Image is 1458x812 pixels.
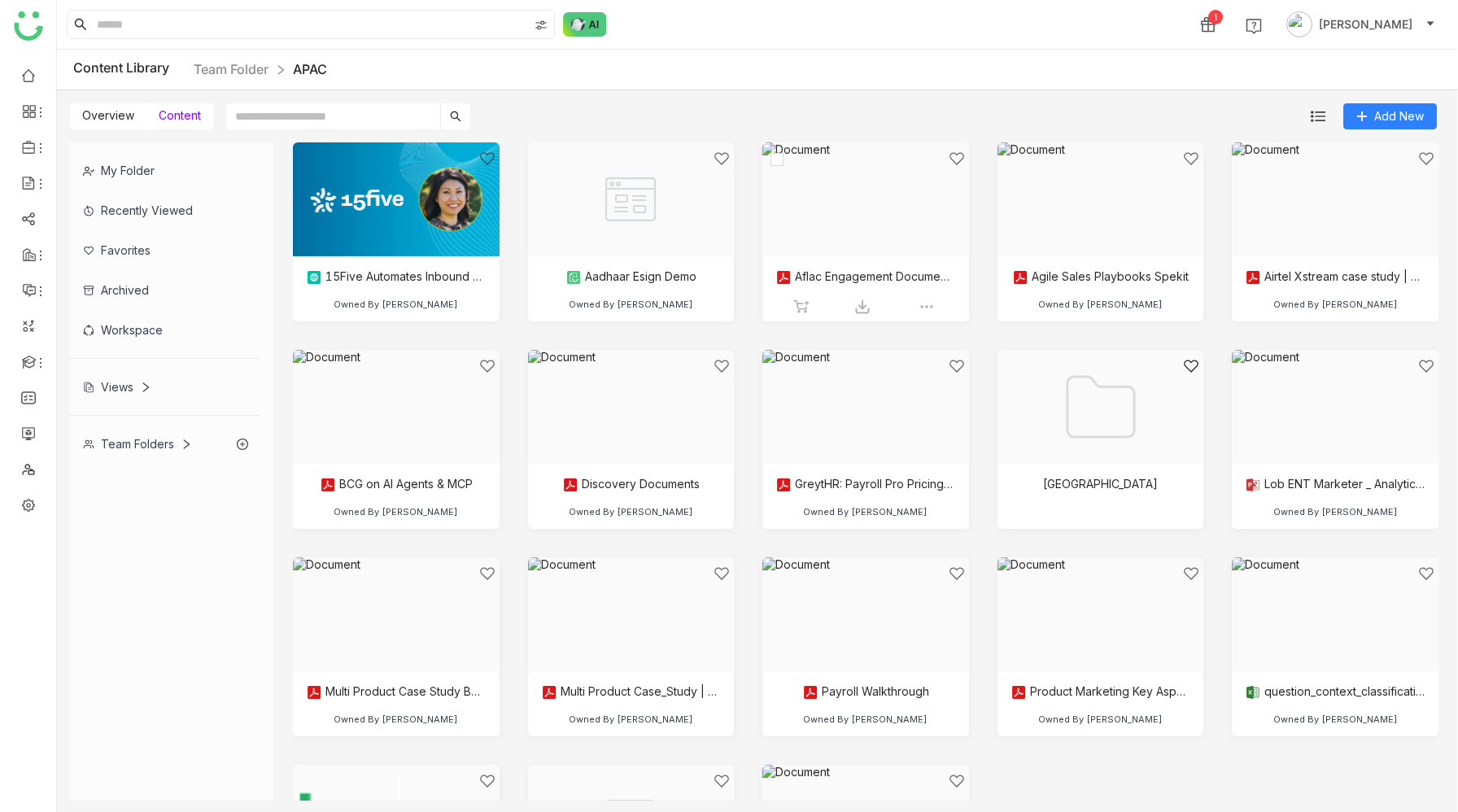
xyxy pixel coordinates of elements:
[1245,269,1425,286] div: Airtel Xstream case study | genepoint
[997,142,1204,256] img: Document
[1245,477,1261,493] img: pptx.svg
[14,11,43,41] img: logo
[1311,109,1325,124] img: list.svg
[528,350,735,464] img: Document
[541,684,557,701] img: pdf.svg
[803,506,928,517] div: Owned By [PERSON_NAME]
[1245,269,1261,286] img: pdf.svg
[1374,107,1424,125] span: Add New
[541,684,722,701] div: Multi Product Case_Study | Cherry Blow Dry Bar
[775,477,956,493] div: GreytHR: Payroll Pro Pricing and Features
[1343,103,1437,129] button: Add New
[334,299,458,310] div: Owned By [PERSON_NAME]
[70,190,261,230] div: Recently Viewed
[293,557,500,671] img: Document
[1245,684,1261,701] img: xlsx.svg
[70,310,261,350] div: Workspace
[562,477,578,493] img: pdf.svg
[73,59,327,80] div: Content Library
[70,230,261,270] div: Favorites
[306,684,322,701] img: pdf.svg
[802,684,818,701] img: pdf.svg
[1208,10,1223,24] div: 1
[70,151,261,190] div: My Folder
[1273,299,1398,310] div: Owned By [PERSON_NAME]
[1283,11,1438,37] button: [PERSON_NAME]
[1011,684,1027,701] img: pdf.svg
[306,684,487,701] div: Multi Product Case Study By Massage Envy
[528,557,735,671] img: Document
[562,477,700,493] div: Discovery Documents
[70,270,261,310] div: Archived
[569,506,693,517] div: Owned By [PERSON_NAME]
[194,61,268,77] a: Team Folder
[159,108,201,122] span: Content
[1246,18,1262,34] img: help.svg
[293,61,327,77] a: APAC
[775,477,792,493] img: pdf.svg
[1245,684,1425,701] div: question_context_classification_dataset
[762,142,969,256] img: Document
[293,350,500,464] img: Document
[83,437,192,451] div: Team Folders
[306,269,322,286] img: article.svg
[1273,506,1398,517] div: Owned By [PERSON_NAME]
[528,142,735,256] img: Paper
[82,108,134,122] span: Overview
[803,714,928,725] div: Owned By [PERSON_NAME]
[535,19,548,32] img: search-type.svg
[1011,684,1191,701] div: Product Marketing Key Aspects Important
[1273,714,1398,725] div: Owned By [PERSON_NAME]
[1012,269,1028,286] img: pdf.svg
[1012,269,1189,286] div: Agile Sales Playbooks Spekit
[320,477,473,493] div: BCG on AI Agents & MCP
[1319,15,1412,33] span: [PERSON_NAME]
[997,557,1204,671] img: Document
[320,477,336,493] img: pdf.svg
[1043,477,1158,491] div: [GEOGRAPHIC_DATA]
[802,684,929,701] div: Payroll Walkthrough
[1232,142,1438,256] img: Document
[762,557,969,671] img: Document
[1245,477,1425,493] div: Lob ENT Marketer _ Analytical Persona _ Marketing Analytics [PERSON_NAME] edit Sales Manager
[793,299,810,315] img: add_to_share_grey.svg
[1232,557,1438,671] img: Document
[854,299,871,315] img: download.svg
[569,299,693,310] div: Owned By [PERSON_NAME]
[334,506,458,517] div: Owned By [PERSON_NAME]
[919,299,935,315] img: more-options.svg
[565,269,696,286] div: Aadhaar Esign Demo
[1286,11,1312,37] img: avatar
[563,12,607,37] img: ask-buddy-normal.svg
[762,350,969,464] img: Document
[1232,350,1438,464] img: Document
[565,269,582,286] img: paper.svg
[1038,714,1163,725] div: Owned By [PERSON_NAME]
[334,714,458,725] div: Owned By [PERSON_NAME]
[306,269,487,286] div: 15Five Automates Inbound Lead Routing Using LeanData
[1038,299,1163,310] div: Owned By [PERSON_NAME]
[569,714,693,725] div: Owned By [PERSON_NAME]
[83,380,151,394] div: Views
[1060,366,1142,447] img: Folder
